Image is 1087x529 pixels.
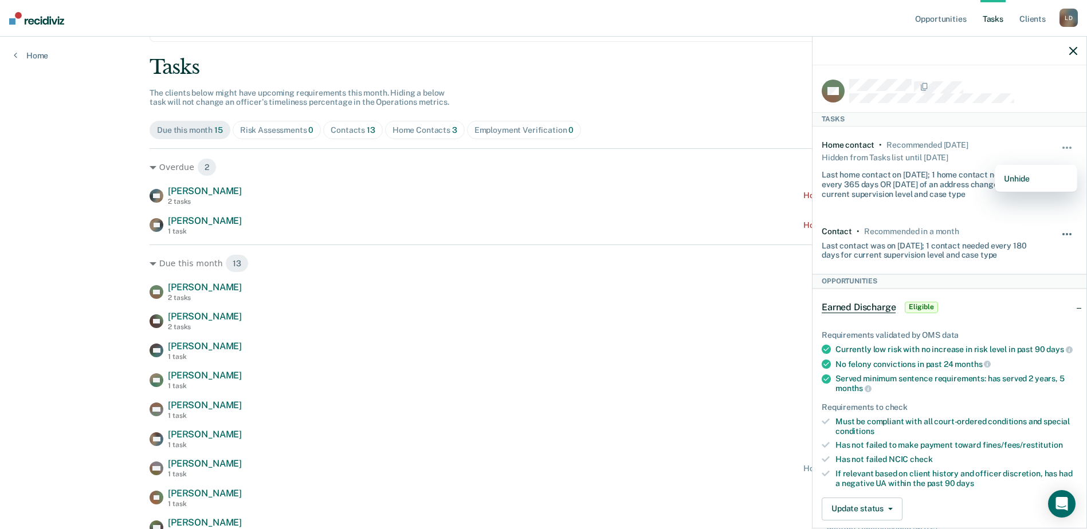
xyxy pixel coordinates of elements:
[822,165,1035,199] div: Last home contact on [DATE]; 1 home contact needed every 365 days OR [DATE] of an address change ...
[568,125,574,135] span: 0
[14,50,48,61] a: Home
[835,469,1077,488] div: If relevant based on client history and officer discretion, has had a negative UA within the past 90
[822,140,874,150] div: Home contact
[331,125,375,135] div: Contacts
[813,112,1086,126] div: Tasks
[835,344,1077,354] div: Currently low risk with no increase in risk level in past 90
[168,227,242,235] div: 1 task
[813,289,1086,326] div: Earned DischargeEligible
[1046,345,1072,354] span: days
[905,302,937,313] span: Eligible
[835,455,1077,464] div: Has not failed NCIC
[214,125,223,135] span: 15
[822,402,1077,412] div: Requirements to check
[910,455,932,464] span: check
[886,140,968,150] div: Recommended 3 months ago
[168,500,242,508] div: 1 task
[168,429,242,440] span: [PERSON_NAME]
[452,125,457,135] span: 3
[168,441,242,449] div: 1 task
[822,227,852,236] div: Contact
[835,374,1077,393] div: Served minimum sentence requirements: has served 2 years, 5
[835,440,1077,450] div: Has not failed to make payment toward
[150,254,937,273] div: Due this month
[157,125,223,135] div: Due this month
[168,370,242,381] span: [PERSON_NAME]
[168,341,242,352] span: [PERSON_NAME]
[822,236,1035,260] div: Last contact was on [DATE]; 1 contact needed every 180 days for current supervision level and cas...
[168,517,242,528] span: [PERSON_NAME]
[9,12,64,25] img: Recidiviz
[803,464,937,473] div: Home contact recommended [DATE]
[1059,9,1078,27] div: L D
[308,125,313,135] span: 0
[225,254,249,273] span: 13
[813,274,1086,288] div: Opportunities
[1004,169,1068,188] button: Unhide
[197,158,217,176] span: 2
[150,158,937,176] div: Overdue
[168,311,242,322] span: [PERSON_NAME]
[150,88,449,107] span: The clients below might have upcoming requirements this month. Hiding a below task will not chang...
[168,400,242,410] span: [PERSON_NAME]
[367,125,375,135] span: 13
[835,427,874,436] span: conditions
[168,185,242,196] span: [PERSON_NAME]
[822,330,1077,340] div: Requirements validated by OMS data
[879,140,882,150] div: •
[168,470,242,478] div: 1 task
[803,191,937,200] div: Home contact recommended [DATE]
[474,125,574,135] div: Employment Verification
[168,488,242,499] span: [PERSON_NAME]
[168,353,242,361] div: 1 task
[822,149,948,165] div: Hidden from Tasks list until [DATE]
[864,227,959,236] div: Recommended in a month
[240,125,314,135] div: Risk Assessments
[1048,490,1076,518] div: Open Intercom Messenger
[835,359,1077,369] div: No felony convictions in past 24
[983,440,1063,449] span: fines/fees/restitution
[822,498,902,520] button: Update status
[822,302,896,313] span: Earned Discharge
[150,56,937,79] div: Tasks
[168,215,242,226] span: [PERSON_NAME]
[956,479,974,488] span: days
[857,227,860,236] div: •
[803,220,937,230] div: Home contact recommended [DATE]
[168,412,242,420] div: 1 task
[955,360,991,369] span: months
[168,198,242,206] div: 2 tasks
[835,417,1077,436] div: Must be compliant with all court-ordered conditions and special
[835,384,872,393] span: months
[168,458,242,469] span: [PERSON_NAME]
[168,294,242,302] div: 2 tasks
[168,382,242,390] div: 1 task
[168,282,242,293] span: [PERSON_NAME]
[393,125,457,135] div: Home Contacts
[168,323,242,331] div: 2 tasks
